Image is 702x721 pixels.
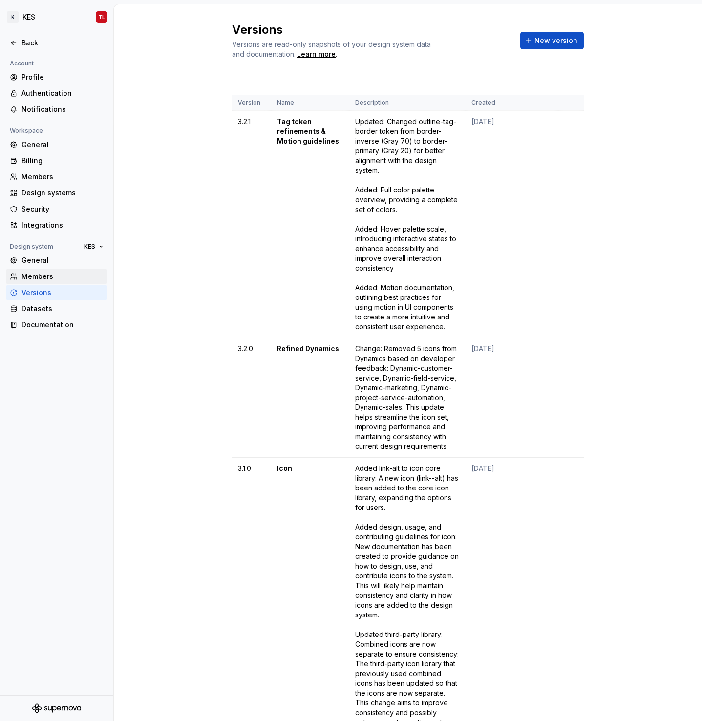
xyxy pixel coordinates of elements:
div: Documentation [21,320,104,330]
div: Versions [21,288,104,297]
a: Members [6,169,107,185]
div: Updated: Changed outline-tag-border token from border-inverse (Gray 70) to border-primary (Gray 2... [355,117,460,332]
a: Back [6,35,107,51]
th: Created [466,95,558,111]
td: [DATE] [466,338,558,458]
a: Security [6,201,107,217]
div: Account [6,58,38,69]
div: Security [21,204,104,214]
td: [DATE] [466,111,558,338]
a: Versions [6,285,107,300]
div: Design system [6,241,57,253]
td: 3.2.0 [232,338,271,458]
div: K [7,11,19,23]
a: Datasets [6,301,107,317]
div: Datasets [21,304,104,314]
span: Versions are read-only snapshots of your design system data and documentation. [232,40,431,58]
svg: Supernova Logo [32,703,81,713]
div: Members [21,172,104,182]
a: Documentation [6,317,107,333]
a: Notifications [6,102,107,117]
a: Profile [6,69,107,85]
div: Authentication [21,88,104,98]
div: TL [98,13,105,21]
span: KES [84,243,95,251]
a: Design systems [6,185,107,201]
div: Workspace [6,125,47,137]
th: Version [232,95,271,111]
div: Profile [21,72,104,82]
div: Notifications [21,105,104,114]
a: Members [6,269,107,284]
a: Learn more [297,49,336,59]
td: 3.2.1 [232,111,271,338]
a: Billing [6,153,107,169]
div: KES [22,12,35,22]
span: New version [534,36,577,45]
th: Name [271,95,349,111]
button: KKESTL [2,6,111,28]
td: Tag token refinements & Motion guidelines [271,111,349,338]
div: Integrations [21,220,104,230]
div: General [21,140,104,149]
span: . [296,51,337,58]
a: General [6,137,107,152]
a: Authentication [6,85,107,101]
div: Design systems [21,188,104,198]
button: New version [520,32,584,49]
div: General [21,255,104,265]
div: Back [21,38,104,48]
div: Billing [21,156,104,166]
a: Integrations [6,217,107,233]
div: Change: Removed 5 icons from Dynamics based on developer feedback: Dynamic-customer-service, Dyna... [355,344,460,451]
th: Description [349,95,466,111]
h2: Versions [232,22,509,38]
td: Refined Dynamics [271,338,349,458]
div: Members [21,272,104,281]
a: General [6,253,107,268]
